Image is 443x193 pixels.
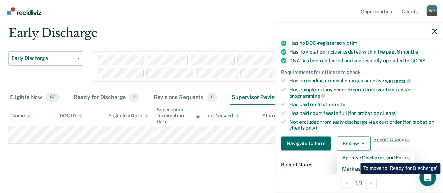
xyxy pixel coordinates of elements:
div: Eligibility Date [108,113,148,119]
div: Eligible Now [8,90,61,105]
span: months [401,49,418,54]
div: Last Viewed [205,113,239,119]
div: DOC ID [60,113,82,119]
button: Approve Discharge and Forms [337,152,415,163]
dt: Recent Notes [281,161,437,167]
div: Name [11,113,31,119]
div: Revisions Requests [152,90,219,105]
a: Navigate to form link [281,136,334,150]
div: Has no violation incidents dated within the past 6 [289,49,437,55]
button: Navigate to form [281,136,331,150]
div: Has paid restitution in [289,102,437,108]
span: 0 [207,93,217,102]
div: Supervision Termination Date [157,107,199,124]
button: Review [337,136,371,150]
button: Mark as Ineligible [337,163,415,174]
span: warrants [385,78,411,84]
div: Supervisor Review [230,90,294,105]
div: Has no DOC-registered [289,40,437,46]
div: DNA has been collected and successfully uploaded to [289,57,437,63]
div: Has no pending criminal charges or active [289,78,437,84]
button: Profile dropdown button [426,5,437,16]
div: Requirements for officers to check [281,69,437,75]
div: Status [262,113,277,119]
div: Early Discharge [8,26,407,46]
span: only) [306,125,317,130]
span: full [340,102,348,107]
div: Open Intercom Messenger [419,169,436,186]
div: Has paid court fees in full (for probation [289,110,437,116]
span: programming [289,93,325,98]
span: Early Discharge [12,55,75,61]
div: Has completed any court-ordered interventions and/or [289,87,437,99]
div: W R [426,5,437,16]
span: CODIS [410,57,425,63]
span: Revert Changes [373,136,410,150]
span: 1 [129,93,139,102]
div: Not excluded from early discharge via court order (for probation clients [289,119,437,131]
img: Recidiviz [7,7,41,15]
span: 62 [46,93,60,102]
span: clients) [380,110,397,116]
div: 1 / 1 [275,174,443,192]
button: Previous Opportunity [341,178,352,189]
div: Ready for Discharge [72,90,141,105]
button: Next Opportunity [366,178,377,189]
span: victim [343,40,357,46]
